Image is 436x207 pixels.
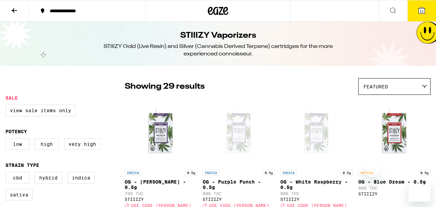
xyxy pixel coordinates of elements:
[280,170,297,176] p: INDICA
[5,138,29,150] label: Low
[203,179,275,190] p: OG - Purple Punch - 0.5g
[420,9,424,13] span: 11
[203,197,275,202] div: STIIIZY
[185,170,197,176] p: 0.5g
[125,170,141,176] p: INDICA
[203,170,219,176] p: INDICA
[358,192,431,196] div: STIIIZY
[125,179,197,190] p: OG - [PERSON_NAME] - 0.5g
[280,191,353,196] p: 88% THC
[280,179,353,190] p: OG - White Raspberry - 0.5g
[280,197,353,202] div: STIIIZY
[5,105,76,116] label: View Sale Items Only
[407,0,436,21] button: 11
[358,186,431,190] p: 86% THC
[127,98,195,166] img: STIIIZY - OG - King Louis XIII - 0.5g
[125,197,197,202] div: STIIIZY
[125,81,205,92] p: Showing 29 results
[5,189,33,201] label: Sativa
[358,170,375,176] p: SATIVA
[5,95,18,101] legend: Sale
[64,138,100,150] label: Very High
[360,98,429,166] img: STIIIZY - OG - Blue Dream - 0.5g
[5,129,27,134] legend: Potency
[358,179,431,185] p: OG - Blue Dream - 0.5g
[125,191,197,196] p: 76% THC
[5,172,29,184] label: CBD
[263,170,275,176] p: 0.5g
[203,191,275,196] p: 88% THC
[67,172,95,184] label: Indica
[409,180,431,202] iframe: Button to launch messaging window
[341,170,353,176] p: 0.5g
[35,138,59,150] label: High
[363,84,388,89] span: Featured
[94,43,342,58] div: STIIIZY Gold (Live Resin) and Silver (Cannabis Derived Terpene) cartridges for the more experienc...
[180,30,256,41] h1: STIIIZY Vaporizers
[365,163,378,177] iframe: Close message
[35,172,62,184] label: Hybrid
[5,162,39,168] legend: Strain Type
